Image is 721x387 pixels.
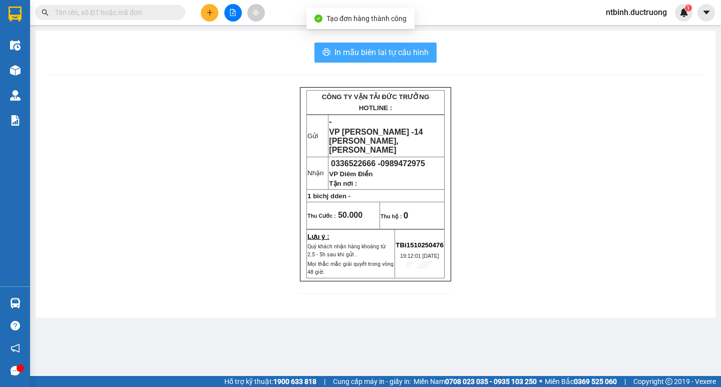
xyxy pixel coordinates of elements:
[338,211,363,219] span: 50.000
[329,128,423,154] span: 14 [PERSON_NAME], [PERSON_NAME]
[679,8,688,17] img: icon-new-feature
[247,4,265,22] button: aim
[539,379,542,383] span: ⚪️
[11,366,20,375] span: message
[224,376,316,387] span: Hỗ trợ kỹ thuật:
[273,377,316,385] strong: 1900 633 818
[42,9,49,16] span: search
[307,233,329,240] strong: Lưu ý :
[329,170,373,178] span: VP Diêm Điền
[598,6,675,19] span: ntbinh.ductruong
[10,90,21,101] img: warehouse-icon
[201,4,218,22] button: plus
[307,261,394,275] span: Mọi thắc mắc giải quyết trong vòng 48 giờ.
[400,253,439,259] span: 19:12:01 [DATE]
[314,43,437,63] button: printerIn mẫu biên lai tự cấu hình
[326,15,407,23] span: Tạo đơn hàng thành công
[329,117,331,126] span: -
[545,376,617,387] span: Miền Bắc
[314,15,322,23] span: check-circle
[307,213,336,219] span: Thu Cước :
[11,343,20,353] span: notification
[10,115,21,126] img: solution-icon
[322,48,330,58] span: printer
[322,93,430,101] strong: CÔNG TY VẬN TẢI ĐỨC TRƯỞNG
[381,213,402,219] strong: Thu hộ :
[404,211,408,220] span: 0
[324,376,325,387] span: |
[229,9,236,16] span: file-add
[333,376,411,387] span: Cung cấp máy in - giấy in:
[307,132,318,140] span: Gửi
[396,241,444,249] span: TBi1510250476
[10,40,21,51] img: warehouse-icon
[445,377,537,385] strong: 0708 023 035 - 0935 103 250
[9,7,22,22] img: logo-vxr
[329,180,357,187] span: Tận nơi :
[574,377,617,385] strong: 0369 525 060
[206,9,213,16] span: plus
[307,169,323,177] span: Nhận
[686,5,690,12] span: 1
[359,104,393,112] strong: HOTLINE :
[224,4,242,22] button: file-add
[624,376,626,387] span: |
[252,9,259,16] span: aim
[10,298,21,308] img: warehouse-icon
[307,243,386,258] span: Quý khách nhận hàng khoảng từ 2.5 - 5h sau khi gửi .
[685,5,692,12] sup: 1
[414,376,537,387] span: Miền Nam
[702,8,711,17] span: caret-down
[697,4,715,22] button: caret-down
[11,321,20,330] span: question-circle
[329,128,423,154] span: VP [PERSON_NAME] -
[331,159,425,168] span: 0336522666 -
[665,378,672,385] span: copyright
[334,46,429,59] span: In mẫu biên lai tự cấu hình
[307,192,350,200] span: 1 bichj dden -
[381,159,425,168] span: 0989472975
[10,65,21,76] img: warehouse-icon
[55,7,173,18] input: Tìm tên, số ĐT hoặc mã đơn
